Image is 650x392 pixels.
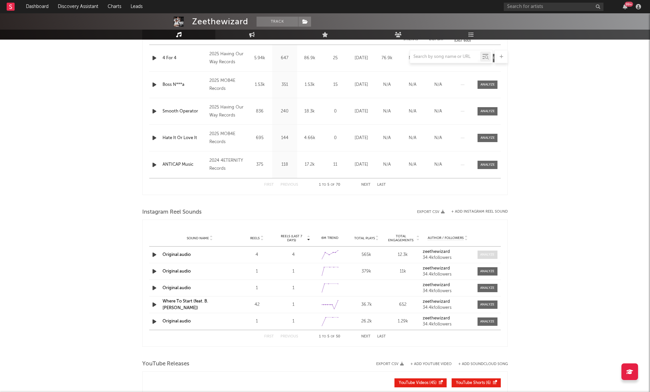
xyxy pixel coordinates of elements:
[399,381,437,385] span: ( 45 )
[423,305,473,310] div: 34.4k followers
[187,236,209,240] span: Sound Name
[386,318,420,325] div: 1.29k
[377,183,386,187] button: Last
[423,289,473,294] div: 34.4k followers
[162,286,191,290] a: Original audio
[386,252,420,258] div: 12.3k
[249,135,271,141] div: 695
[162,299,208,310] a: Where To Start (feat. B.[PERSON_NAME])
[423,283,473,288] a: zeethewizard
[209,157,246,173] div: 2024 4ETERNITY Records
[401,108,424,115] div: N/A
[423,299,473,304] a: zeethewizard
[451,210,508,214] button: + Add Instagram Reel Sound
[311,333,348,341] div: 1 5 50
[240,301,273,308] div: 42
[625,2,633,7] div: 99 +
[377,335,386,338] button: Last
[274,82,295,88] div: 351
[277,268,310,275] div: 1
[423,322,473,327] div: 34.4k followers
[410,54,480,60] input: Search by song name or URL
[299,161,320,168] div: 17.2k
[331,335,335,338] span: of
[209,103,246,119] div: 2025 Having Our Way Records
[277,285,310,292] div: 1
[399,381,428,385] span: YouTube Videos
[445,210,508,214] div: + Add Instagram Reel Sound
[313,236,347,241] div: 6M Trend
[240,318,273,325] div: 1
[240,252,273,258] div: 4
[322,183,326,186] span: to
[350,252,383,258] div: 565k
[350,318,383,325] div: 26.2k
[427,135,449,141] div: N/A
[386,234,416,242] span: Total Engagements
[209,130,246,146] div: 2025 MOB4E Records
[324,135,347,141] div: 0
[361,335,371,338] button: Next
[456,381,485,385] span: YouTube Shorts
[452,378,501,387] button: YouTube Shorts(6)
[456,381,491,385] span: ( 6 )
[324,161,347,168] div: 11
[427,161,449,168] div: N/A
[192,17,248,27] div: Zeethewizard
[240,285,273,292] div: 1
[623,4,627,9] button: 99+
[249,82,271,88] div: 1.53k
[427,108,449,115] div: N/A
[428,236,464,240] span: Author / Followers
[277,318,310,325] div: 1
[410,362,452,366] button: + Add YouTube Video
[142,360,189,368] span: YouTube Releases
[209,77,246,93] div: 2025 MOB4E Records
[274,135,295,141] div: 144
[423,316,473,321] a: zeethewizard
[162,108,206,115] a: Smooth Operator
[324,108,347,115] div: 0
[240,268,273,275] div: 1
[274,108,295,115] div: 240
[423,316,450,320] strong: zeethewizard
[162,253,191,257] a: Original audio
[350,161,373,168] div: [DATE]
[274,161,295,168] div: 118
[423,266,473,271] a: zeethewizard
[354,236,375,240] span: Total Plays
[401,82,424,88] div: N/A
[394,378,447,387] button: YouTube Videos(45)
[162,161,206,168] div: ANTICAP Music
[350,268,383,275] div: 379k
[280,183,298,187] button: Previous
[299,82,320,88] div: 1.53k
[423,266,450,271] strong: zeethewizard
[417,210,445,214] button: Export CSV
[142,208,202,216] span: Instagram Reel Sounds
[299,108,320,115] div: 18.3k
[324,82,347,88] div: 15
[361,183,371,187] button: Next
[264,335,274,338] button: First
[277,252,310,258] div: 4
[404,362,452,366] div: + Add YouTube Video
[280,335,298,338] button: Previous
[162,319,191,323] a: Original audio
[423,299,450,304] strong: zeethewizard
[249,108,271,115] div: 836
[423,256,473,260] div: 34.4k followers
[250,236,260,240] span: Reels
[376,362,404,366] button: Export CSV
[504,3,603,11] input: Search for artists
[376,161,398,168] div: N/A
[401,161,424,168] div: N/A
[458,362,508,366] button: + Add SoundCloud Song
[257,17,298,27] button: Track
[427,82,449,88] div: N/A
[423,272,473,277] div: 34.4k followers
[311,181,348,189] div: 1 5 70
[162,135,206,141] a: Hate It Or Love It
[401,135,424,141] div: N/A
